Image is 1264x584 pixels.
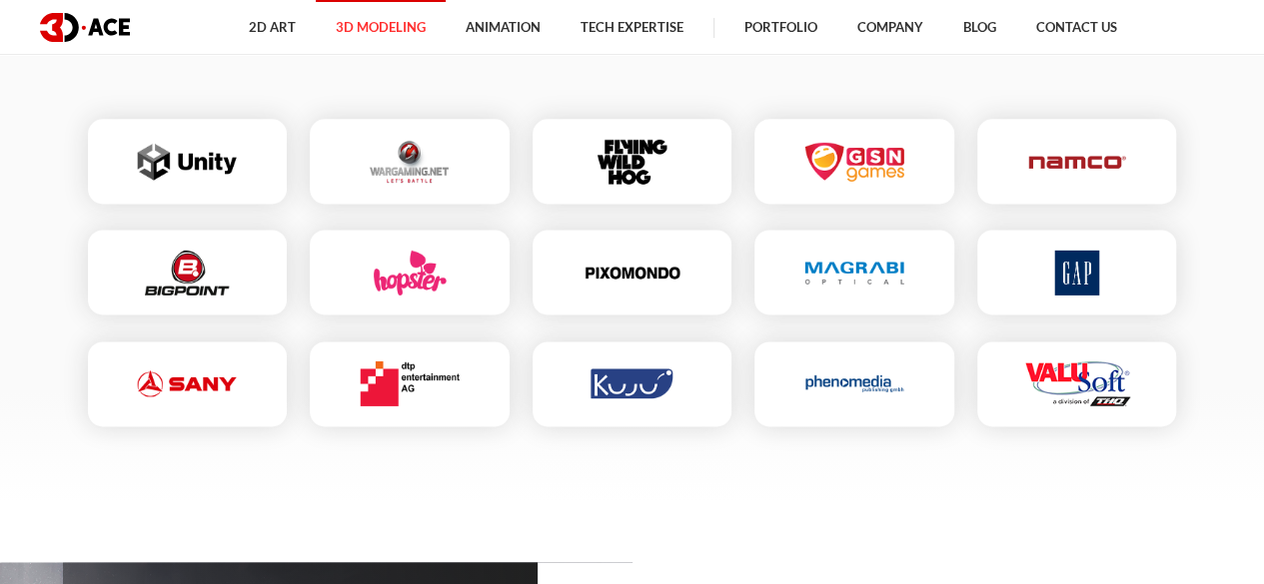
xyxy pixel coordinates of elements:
img: logo dark [40,13,130,42]
img: Gsn games logo [805,139,904,184]
img: Gap logo [1027,250,1126,294]
img: Unity [138,139,237,184]
img: Magrabi logo [805,250,904,294]
img: Pixomondo [583,250,681,294]
img: Kuju logo [583,361,681,406]
img: Dtp entertainment ag logo [361,361,460,406]
img: Bigpoint logo [138,250,237,294]
img: Phenomedia logo [805,361,904,406]
img: Hopster [361,250,460,294]
img: Wargaming.net logo [361,139,460,184]
img: Flying wild hog logo [584,139,680,184]
img: partners 01 [1024,361,1130,406]
img: Sany logo [138,361,237,406]
img: Namco logo [1027,139,1126,184]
